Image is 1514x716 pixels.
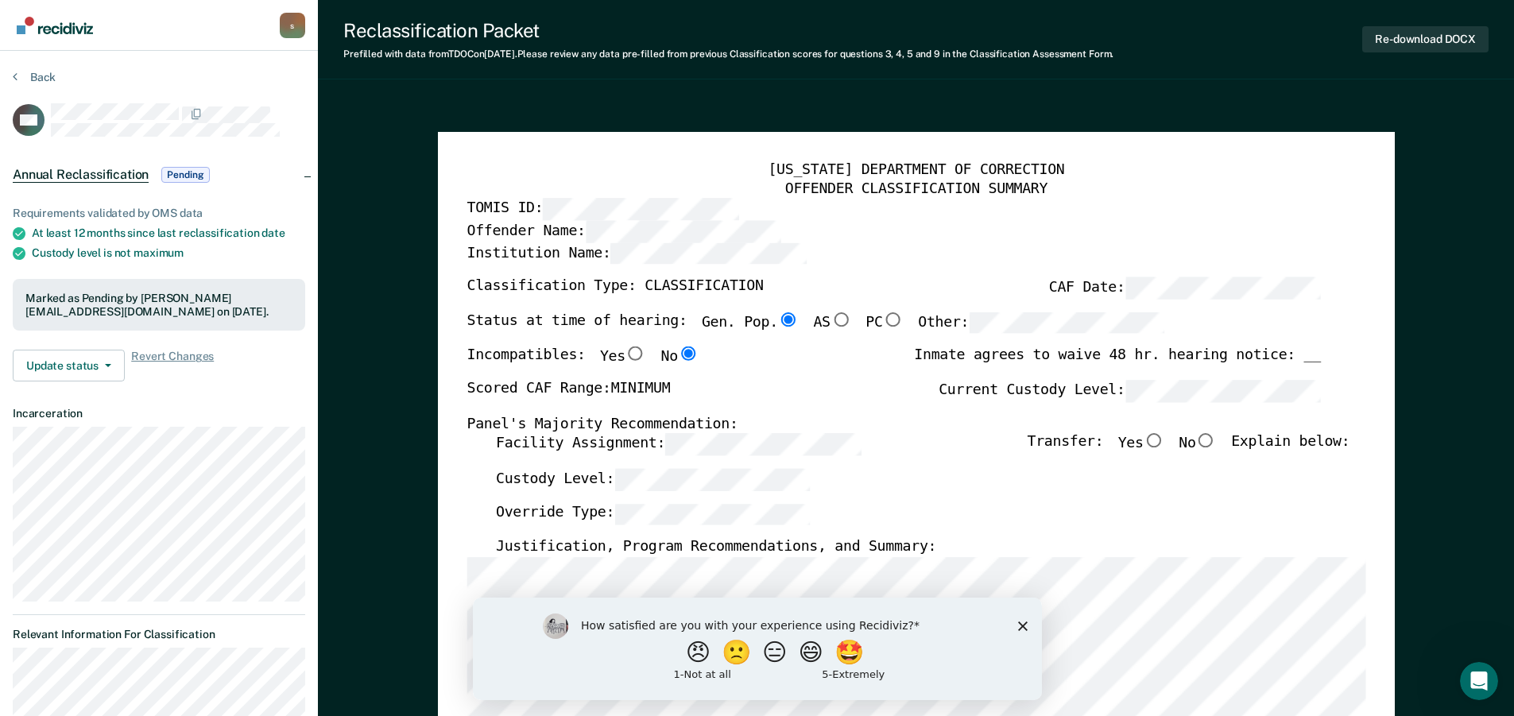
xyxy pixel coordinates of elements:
[1125,380,1320,402] input: Current Custody Level:
[343,48,1113,60] div: Prefilled with data from TDOC on [DATE] . Please review any data pre-filled from previous Classif...
[467,180,1365,199] div: OFFENDER CLASSIFICATION SUMMARY
[777,312,798,327] input: Gen. Pop.
[13,350,125,381] button: Update status
[610,242,806,265] input: Institution Name:
[161,167,209,183] span: Pending
[813,312,851,335] label: AS
[1117,434,1164,456] label: Yes
[585,221,780,243] input: Offender Name:
[665,434,861,456] input: Facility Assignment:
[660,346,699,367] label: No
[467,312,1164,347] div: Status at time of hearing:
[467,161,1365,180] div: [US_STATE] DEPARTMENT OF CORRECTION
[32,226,305,240] div: At least 12 months since last reclassification
[969,312,1164,335] input: Other:
[134,246,184,259] span: maximum
[865,312,904,335] label: PC
[25,292,292,319] div: Marked as Pending by [PERSON_NAME][EMAIL_ADDRESS][DOMAIN_NAME] on [DATE].
[261,226,285,239] span: date
[701,312,798,335] label: Gen. Pop.
[467,380,670,402] label: Scored CAF Range: MINIMUM
[495,434,860,456] label: Facility Assignment:
[918,312,1164,335] label: Other:
[467,199,738,221] label: TOMIS ID:
[13,70,56,84] button: Back
[13,207,305,220] div: Requirements validated by OMS data
[677,346,698,361] input: No
[467,242,806,265] label: Institution Name:
[495,538,935,557] label: Justification, Program Recommendations, and Summary:
[1362,26,1489,52] button: Re-download DOCX
[1143,434,1164,448] input: Yes
[17,17,93,34] img: Recidiviz
[13,167,149,183] span: Annual Reclassification
[1460,662,1498,700] iframe: Intercom live chat
[280,13,305,38] button: Profile dropdown button
[1125,277,1320,300] input: CAF Date:
[32,246,305,260] div: Custody level is not
[131,350,214,381] span: Revert Changes
[343,19,1113,42] div: Reclassification Packet
[467,277,763,300] label: Classification Type: CLASSIFICATION
[495,503,810,525] label: Override Type:
[830,312,850,327] input: AS
[473,598,1042,700] iframe: Survey by Kim from Recidiviz
[467,221,781,243] label: Offender Name:
[467,415,1320,434] div: Panel's Majority Recommendation:
[599,346,645,367] label: Yes
[1179,434,1217,456] label: No
[1027,434,1349,469] div: Transfer: Explain below:
[1195,434,1216,448] input: No
[1048,277,1320,300] label: CAF Date:
[614,469,810,491] input: Custody Level:
[13,628,305,641] dt: Relevant Information For Classification
[625,346,645,361] input: Yes
[939,380,1321,402] label: Current Custody Level:
[882,312,903,327] input: PC
[280,13,305,38] div: s
[543,199,738,221] input: TOMIS ID:
[467,346,699,380] div: Incompatibles:
[13,407,305,420] dt: Incarceration
[914,346,1321,380] div: Inmate agrees to waive 48 hr. hearing notice: __
[614,503,810,525] input: Override Type:
[495,469,810,491] label: Custody Level:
